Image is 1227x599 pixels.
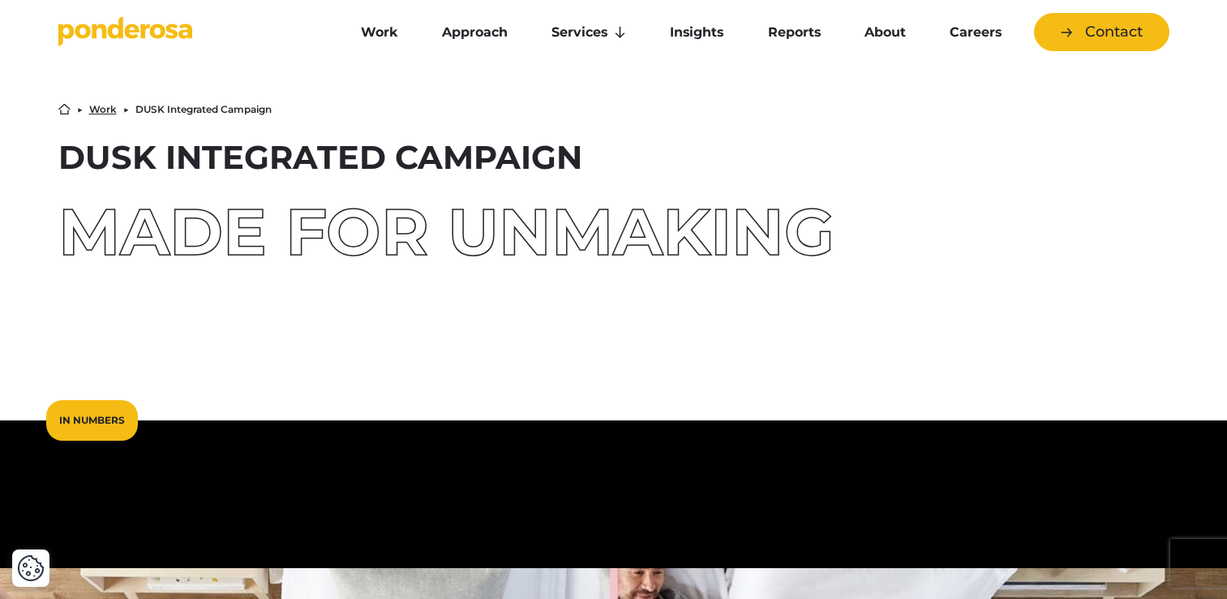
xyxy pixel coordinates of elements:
[58,103,71,115] a: Home
[46,400,138,441] div: In Numbers
[17,554,45,582] img: Revisit consent button
[123,105,129,114] li: ▶︎
[89,105,117,114] a: Work
[651,15,742,50] a: Insights
[931,15,1020,50] a: Careers
[58,200,1169,265] div: Made for unmaking
[846,15,925,50] a: About
[533,15,645,50] a: Services
[135,105,272,114] li: DUSK Integrated Campaign
[58,16,318,49] a: Go to homepage
[1034,13,1169,51] a: Contact
[749,15,839,50] a: Reports
[342,15,417,50] a: Work
[77,105,83,114] li: ▶︎
[17,554,45,582] button: Cookie Settings
[423,15,526,50] a: Approach
[58,141,1169,174] h1: DUSK Integrated Campaign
